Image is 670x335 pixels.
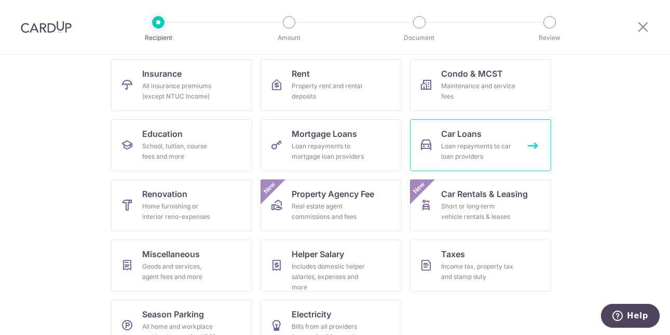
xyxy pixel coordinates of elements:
span: Season Parking [142,308,204,320]
div: Loan repayments to mortgage loan providers [292,141,366,162]
span: Help [26,7,47,17]
span: Electricity [292,308,331,320]
a: InsuranceAll insurance premiums (except NTUC Income) [111,59,252,111]
a: Car LoansLoan repayments to car loan providers [410,119,551,171]
div: Includes domestic helper salaries, expenses and more [292,261,366,292]
div: Goods and services, agent fees and more [142,261,217,282]
span: Condo & MCST [441,67,503,80]
span: Taxes [441,248,465,260]
div: School, tuition, course fees and more [142,141,217,162]
div: All insurance premiums (except NTUC Income) [142,81,217,102]
span: Education [142,128,183,140]
span: Car Loans [441,128,482,140]
div: Maintenance and service fees [441,81,516,102]
a: RenovationHome furnishing or interior reno-expenses [111,179,252,231]
div: Property rent and rental deposits [292,81,366,102]
span: New [410,179,427,197]
a: MiscellaneousGoods and services, agent fees and more [111,240,252,291]
a: RentProperty rent and rental deposits [261,59,402,111]
p: Review [511,33,588,43]
p: Document [381,33,458,43]
a: Car Rentals & LeasingShort or long‑term vehicle rentals & leasesNew [410,179,551,231]
span: Insurance [142,67,182,80]
a: EducationSchool, tuition, course fees and more [111,119,252,171]
span: Helper Salary [292,248,344,260]
div: Real estate agent commissions and fees [292,201,366,222]
a: Property Agency FeeReal estate agent commissions and feesNew [261,179,402,231]
span: Car Rentals & Leasing [441,188,528,200]
a: Helper SalaryIncludes domestic helper salaries, expenses and more [261,240,402,291]
a: Condo & MCSTMaintenance and service fees [410,59,551,111]
iframe: Opens a widget where you can find more information [601,304,660,330]
img: CardUp [21,21,72,33]
div: Loan repayments to car loan providers [441,141,516,162]
a: Mortgage LoansLoan repayments to mortgage loan providers [261,119,402,171]
span: Mortgage Loans [292,128,357,140]
span: New [261,179,278,197]
span: Renovation [142,188,187,200]
div: Home furnishing or interior reno-expenses [142,201,217,222]
p: Recipient [120,33,197,43]
span: Rent [292,67,310,80]
div: Short or long‑term vehicle rentals & leases [441,201,516,222]
span: Miscellaneous [142,248,200,260]
div: Income tax, property tax and stamp duty [441,261,516,282]
a: TaxesIncome tax, property tax and stamp duty [410,240,551,291]
p: Amount [251,33,327,43]
span: Property Agency Fee [292,188,374,200]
